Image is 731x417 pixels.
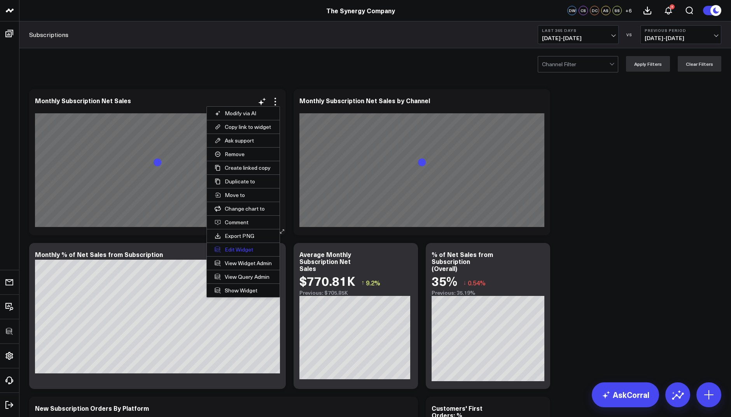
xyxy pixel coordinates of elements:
[207,270,280,283] a: View Query Admin
[299,250,351,273] div: Average Monthly Subscription Net Sales
[612,6,622,15] div: SS
[207,243,280,256] button: Edit Widget
[207,107,280,120] button: Modify via AI
[207,161,280,174] button: Create linked copy
[299,274,355,288] div: $770.81K
[35,96,131,105] div: Monthly Subscription Net Sales
[207,284,280,297] a: Show Widget
[645,35,717,41] span: [DATE] - [DATE]
[601,6,610,15] div: AS
[463,278,466,288] span: ↓
[29,30,68,39] a: Subscriptions
[207,120,280,134] button: Copy link to widget
[432,250,493,273] div: % of Net Sales from Subscription (Overall)
[468,278,486,287] span: 0.54%
[567,6,577,15] div: DW
[623,32,637,37] div: VS
[207,188,280,202] button: Move to
[592,382,659,407] a: AskCorral
[624,6,633,15] button: +6
[207,216,280,229] button: Comment
[299,290,412,296] div: Previous: $705.85K
[670,4,675,9] div: 4
[207,175,280,188] button: Duplicate to
[366,278,380,287] span: 9.2%
[35,250,163,259] div: Monthly % of Net Sales from Subscription
[625,8,632,13] span: + 6
[207,134,280,147] button: Ask support
[207,148,280,161] button: Remove
[590,6,599,15] div: DC
[640,25,721,44] button: Previous Period[DATE]-[DATE]
[542,28,614,33] b: Last 365 Days
[432,290,544,296] div: Previous: 35.19%
[538,25,619,44] button: Last 365 Days[DATE]-[DATE]
[207,229,280,243] button: Export PNG
[326,6,395,15] a: The Synergy Company
[299,96,430,105] div: Monthly Subscription Net Sales by Channel
[678,56,721,72] button: Clear Filters
[207,202,280,215] button: Change chart to
[361,278,364,288] span: ↑
[542,35,614,41] span: [DATE] - [DATE]
[579,6,588,15] div: CS
[35,404,149,412] div: New Subscription Orders By Platform
[626,56,670,72] button: Apply Filters
[207,257,280,270] a: View Widget Admin
[432,274,457,288] div: 35%
[645,28,717,33] b: Previous Period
